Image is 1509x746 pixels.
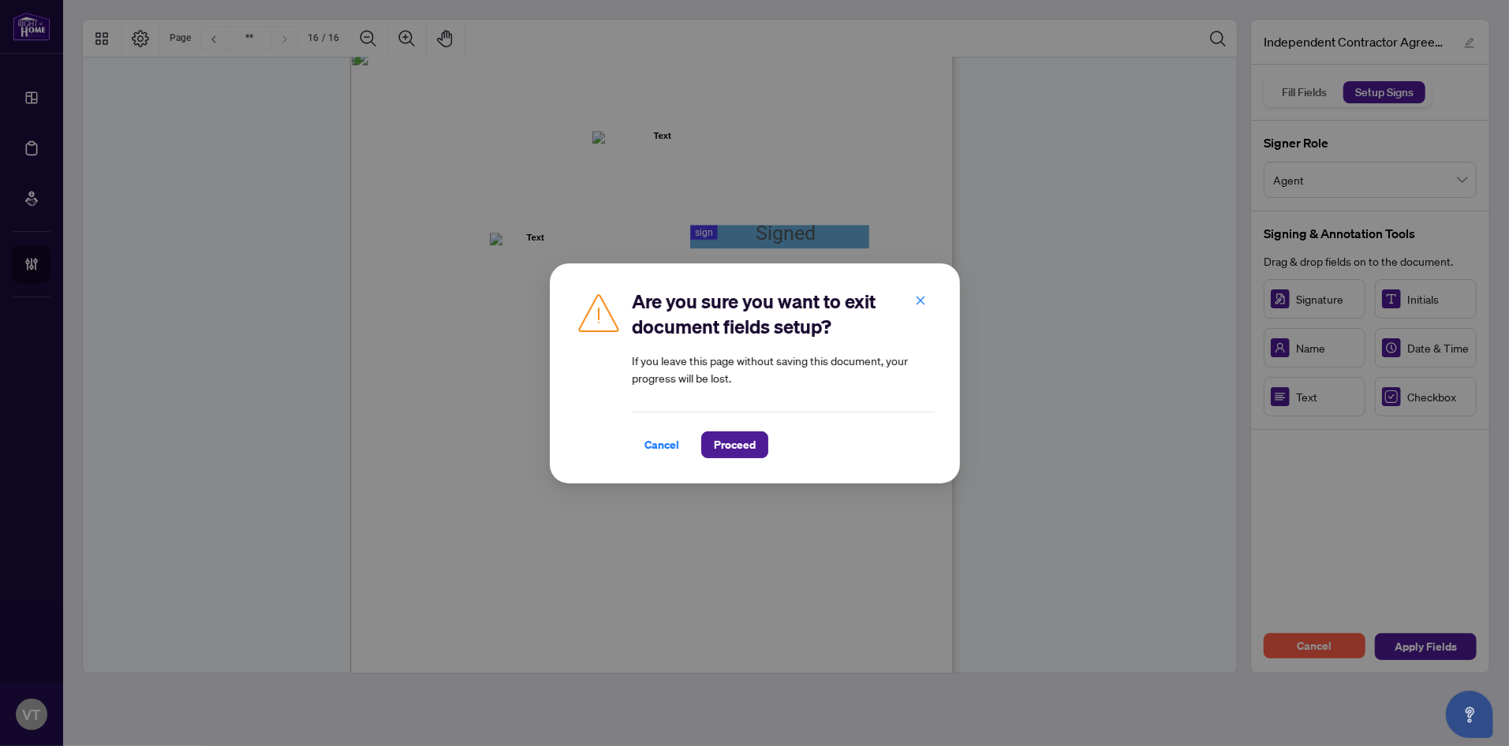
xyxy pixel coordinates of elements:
[632,289,935,339] h2: Are you sure you want to exit document fields setup?
[1446,691,1493,738] button: Open asap
[714,432,756,457] span: Proceed
[701,431,768,458] button: Proceed
[632,431,692,458] button: Cancel
[915,294,926,305] span: close
[632,352,935,386] article: If you leave this page without saving this document, your progress will be lost.
[644,432,679,457] span: Cancel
